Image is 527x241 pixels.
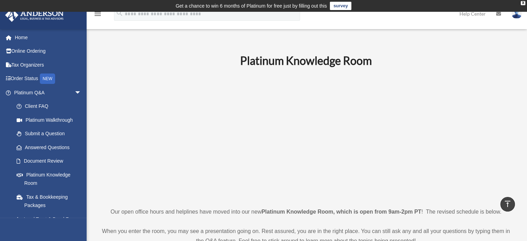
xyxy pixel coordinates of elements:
[5,86,92,100] a: Platinum Q&Aarrow_drop_down
[10,190,92,212] a: Tax & Bookkeeping Packages
[10,212,92,226] a: Land Trust & Deed Forum
[116,9,123,17] i: search
[240,54,372,67] b: Platinum Knowledge Room
[5,58,92,72] a: Tax Organizers
[5,31,92,44] a: Home
[94,10,102,18] i: menu
[10,140,92,154] a: Answered Questions
[330,2,351,10] a: survey
[521,1,525,5] div: close
[3,8,66,22] img: Anderson Advisors Platinum Portal
[511,9,522,19] img: User Pic
[74,86,88,100] span: arrow_drop_down
[94,12,102,18] a: menu
[503,200,512,208] i: vertical_align_top
[5,72,92,86] a: Order StatusNEW
[10,100,92,113] a: Client FAQ
[10,113,92,127] a: Platinum Walkthrough
[10,154,92,168] a: Document Review
[99,207,513,217] p: Our open office hours and helplines have moved into our new ! The revised schedule is below.
[202,77,410,194] iframe: 231110_Toby_KnowledgeRoom
[500,197,515,212] a: vertical_align_top
[10,127,92,141] a: Submit a Question
[176,2,327,10] div: Get a chance to win 6 months of Platinum for free just by filling out this
[40,74,55,84] div: NEW
[262,209,421,215] strong: Platinum Knowledge Room, which is open from 9am-2pm PT
[10,168,88,190] a: Platinum Knowledge Room
[5,44,92,58] a: Online Ordering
